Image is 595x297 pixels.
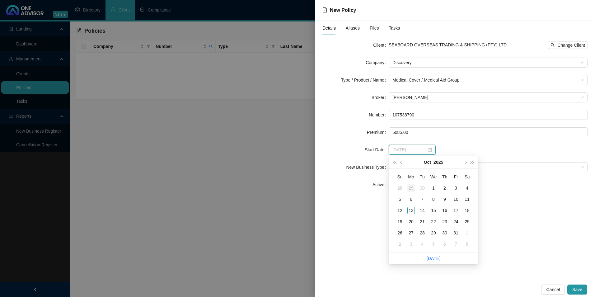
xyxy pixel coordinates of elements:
td: 2025-10-30 [439,227,450,238]
span: Tasks [389,26,400,30]
td: 2025-09-28 [394,182,405,194]
div: 28 [419,229,426,237]
span: Save [572,286,582,293]
div: 16 [441,207,448,214]
label: New Business Type [346,162,389,172]
td: 2025-10-07 [417,194,428,205]
td: 2025-11-08 [461,238,473,250]
div: 6 [441,240,448,248]
label: Client [373,40,389,50]
td: 2025-10-23 [439,216,450,227]
td: 2025-10-08 [428,194,439,205]
td: 2025-10-01 [428,182,439,194]
div: 17 [452,207,460,214]
div: 8 [430,196,437,203]
td: 2025-10-28 [417,227,428,238]
label: Number [369,110,389,120]
td: 2025-11-07 [450,238,461,250]
td: 2025-10-09 [439,194,450,205]
td: 2025-10-21 [417,216,428,227]
div: 24 [452,218,460,225]
div: 28 [396,184,404,192]
div: 18 [463,207,471,214]
input: Select date [392,146,426,153]
button: month panel [424,156,431,168]
td: 2025-10-17 [450,205,461,216]
div: 22 [430,218,437,225]
td: 2025-10-22 [428,216,439,227]
td: 2025-10-15 [428,205,439,216]
div: 6 [407,196,415,203]
button: Change Client [548,41,588,49]
th: Mo [405,171,417,182]
button: prev-year [398,156,405,168]
th: Th [439,171,450,182]
div: 8 [463,240,471,248]
div: 14 [419,207,426,214]
span: New Policy [330,7,356,13]
th: Tu [417,171,428,182]
span: Darryn Purtell [392,93,584,102]
button: next-year [462,156,469,168]
div: 29 [407,184,415,192]
span: Aliases [346,26,360,30]
td: 2025-10-02 [439,182,450,194]
div: 20 [407,218,415,225]
td: 2025-10-04 [461,182,473,194]
div: 5 [430,240,437,248]
td: 2025-11-05 [428,238,439,250]
span: Cancel [546,286,560,293]
div: 2 [441,184,448,192]
td: 2025-11-04 [417,238,428,250]
div: 15 [430,207,437,214]
td: 2025-10-25 [461,216,473,227]
span: Change Client [557,42,585,49]
div: 10 [452,196,460,203]
label: Broker [372,92,389,102]
label: Company [366,58,389,68]
td: 2025-09-29 [405,182,417,194]
div: 7 [452,240,460,248]
td: 2025-10-06 [405,194,417,205]
label: Active [372,180,389,190]
td: 2025-10-11 [461,194,473,205]
th: We [428,171,439,182]
td: 2025-10-31 [450,227,461,238]
span: Files [370,26,379,30]
td: 2025-10-19 [394,216,405,227]
div: 13 [407,207,415,214]
div: 19 [396,218,404,225]
div: 4 [463,184,471,192]
button: super-next-year [469,156,476,168]
td: 2025-10-18 [461,205,473,216]
div: 21 [419,218,426,225]
div: 3 [407,240,415,248]
div: 27 [407,229,415,237]
td: 2025-09-30 [417,182,428,194]
button: super-prev-year [391,156,398,168]
div: 12 [396,207,404,214]
td: 2025-10-05 [394,194,405,205]
div: 3 [452,184,460,192]
div: 5 [396,196,404,203]
td: 2025-10-20 [405,216,417,227]
td: 2025-10-03 [450,182,461,194]
td: 2025-10-10 [450,194,461,205]
div: 31 [452,229,460,237]
td: 2025-11-03 [405,238,417,250]
span: Medical Cover / Medical Aid Group [392,75,584,85]
div: 29 [430,229,437,237]
button: Cancel [541,285,565,295]
a: [DATE] [427,256,440,261]
div: 30 [419,184,426,192]
span: search [550,43,555,47]
button: year panel [433,156,443,168]
td: 2025-10-24 [450,216,461,227]
span: Discovery [392,58,584,67]
td: 2025-10-16 [439,205,450,216]
button: Save [567,285,587,295]
th: Sa [461,171,473,182]
td: 2025-10-14 [417,205,428,216]
label: Type / Product / Name [341,75,389,85]
th: Su [394,171,405,182]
